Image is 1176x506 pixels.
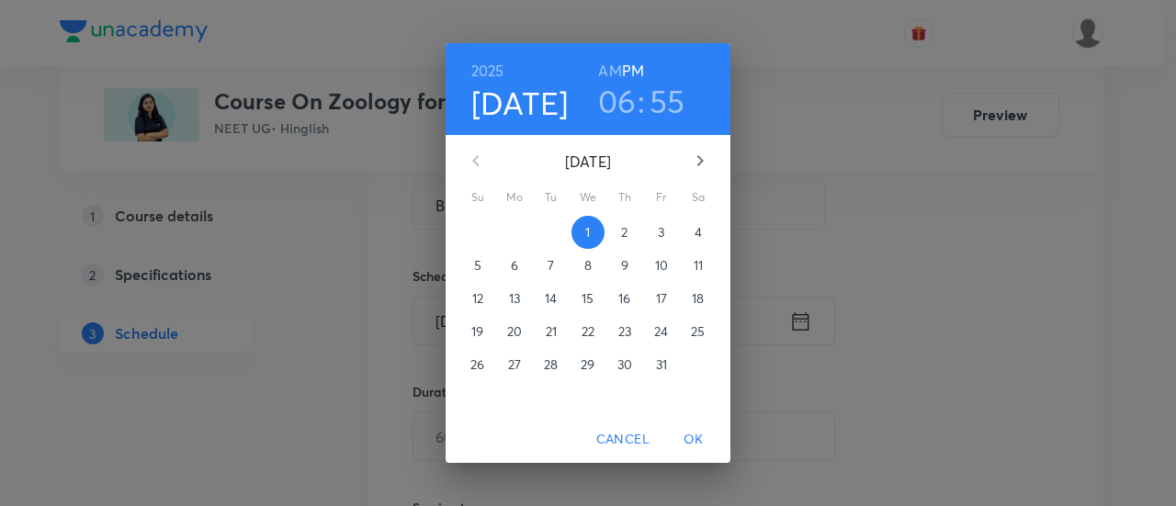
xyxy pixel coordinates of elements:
[461,249,494,282] button: 5
[672,428,716,451] span: OK
[645,216,678,249] button: 3
[682,216,715,249] button: 4
[596,428,650,451] span: Cancel
[461,188,494,207] span: Su
[581,355,594,374] p: 29
[571,315,605,348] button: 22
[470,355,484,374] p: 26
[508,355,521,374] p: 27
[598,58,621,84] button: AM
[471,84,569,122] button: [DATE]
[695,223,702,242] p: 4
[498,249,531,282] button: 6
[585,223,590,242] p: 1
[655,256,668,275] p: 10
[645,188,678,207] span: Fr
[656,289,667,308] p: 17
[691,322,705,341] p: 25
[621,223,628,242] p: 2
[545,289,557,308] p: 14
[608,249,641,282] button: 9
[498,315,531,348] button: 20
[507,322,522,341] p: 20
[584,256,592,275] p: 8
[544,355,558,374] p: 28
[471,58,504,84] button: 2025
[622,58,644,84] button: PM
[664,422,723,456] button: OK
[608,216,641,249] button: 2
[546,322,557,341] p: 21
[535,249,568,282] button: 7
[548,256,554,275] p: 7
[645,282,678,315] button: 17
[571,282,605,315] button: 15
[498,348,531,381] button: 27
[694,256,703,275] p: 11
[618,289,630,308] p: 16
[498,282,531,315] button: 13
[608,315,641,348] button: 23
[645,315,678,348] button: 24
[461,315,494,348] button: 19
[682,282,715,315] button: 18
[535,282,568,315] button: 14
[571,216,605,249] button: 1
[654,322,668,341] p: 24
[535,315,568,348] button: 21
[582,322,594,341] p: 22
[692,289,704,308] p: 18
[498,188,531,207] span: Mo
[638,82,645,120] h3: :
[535,188,568,207] span: Tu
[471,322,483,341] p: 19
[472,289,483,308] p: 12
[474,256,481,275] p: 5
[461,348,494,381] button: 26
[621,256,628,275] p: 9
[682,249,715,282] button: 11
[682,188,715,207] span: Sa
[618,322,631,341] p: 23
[509,289,520,308] p: 13
[571,188,605,207] span: We
[682,315,715,348] button: 25
[535,348,568,381] button: 28
[598,82,637,120] button: 06
[650,82,685,120] button: 55
[461,282,494,315] button: 12
[582,289,594,308] p: 15
[645,348,678,381] button: 31
[498,151,678,173] p: [DATE]
[589,422,657,456] button: Cancel
[608,348,641,381] button: 30
[656,355,667,374] p: 31
[571,249,605,282] button: 8
[571,348,605,381] button: 29
[658,223,664,242] p: 3
[617,355,632,374] p: 30
[645,249,678,282] button: 10
[608,282,641,315] button: 16
[511,256,518,275] p: 6
[608,188,641,207] span: Th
